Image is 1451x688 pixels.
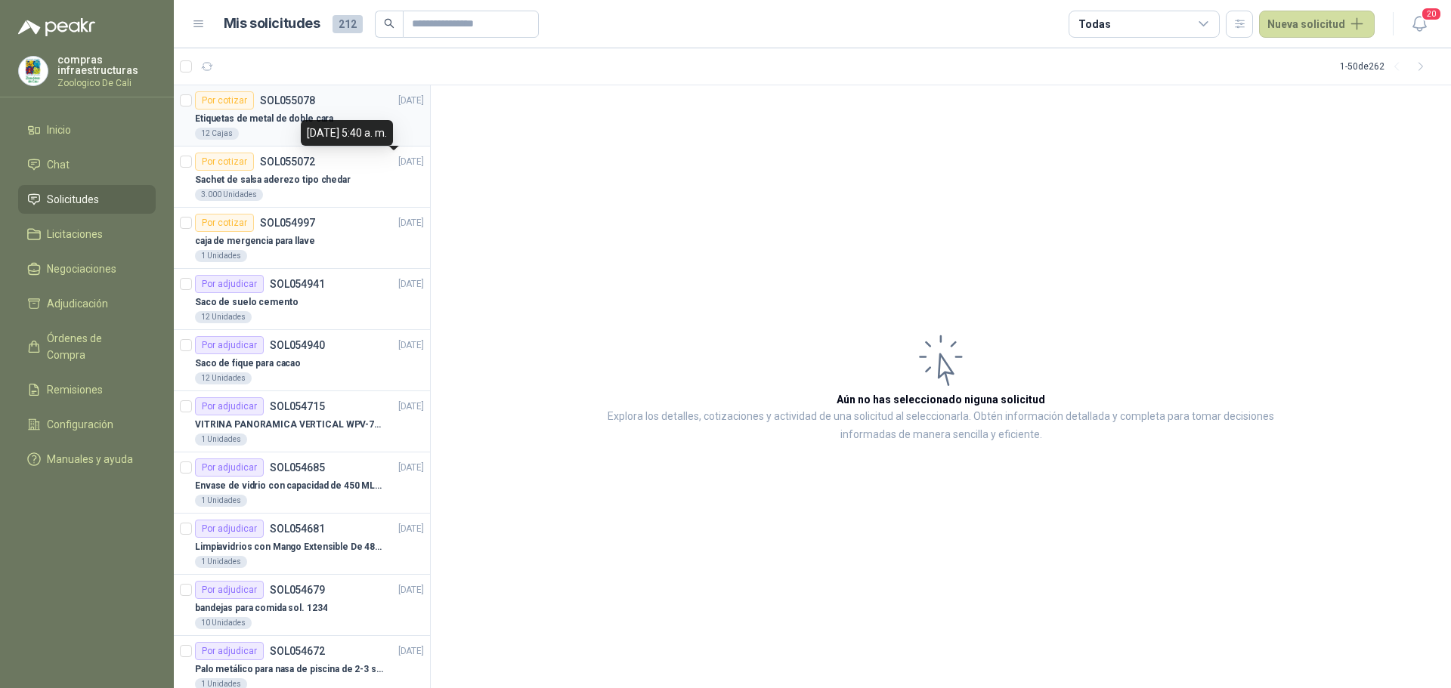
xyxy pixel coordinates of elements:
div: 3.000 Unidades [195,189,263,201]
div: Por adjudicar [195,397,264,415]
p: Saco de fique para cacao [195,356,301,371]
p: Explora los detalles, cotizaciones y actividad de una solicitud al seleccionarla. Obtén informaci... [582,408,1300,444]
a: Por cotizarSOL055078[DATE] Etiquetas de metal de doble cara12 Cajas [174,85,430,147]
a: Negociaciones [18,255,156,283]
a: Solicitudes [18,185,156,214]
div: 1 Unidades [195,495,247,507]
p: SOL054997 [260,218,315,228]
p: SOL054672 [270,646,325,656]
a: Chat [18,150,156,179]
p: [DATE] [398,338,424,353]
p: [DATE] [398,461,424,475]
p: [DATE] [398,94,424,108]
p: SOL055072 [260,156,315,167]
p: Zoologico De Cali [57,79,156,88]
p: [DATE] [398,216,424,230]
p: Limpiavidrios con Mango Extensible De 48 a 78 cm [195,540,383,554]
a: Manuales y ayuda [18,445,156,474]
p: [DATE] [398,277,424,292]
a: Configuración [18,410,156,439]
span: Remisiones [47,381,103,398]
span: Solicitudes [47,191,99,208]
div: 1 Unidades [195,556,247,568]
p: [DATE] [398,155,424,169]
div: Por adjudicar [195,275,264,293]
div: 1 Unidades [195,433,247,446]
a: Por adjudicarSOL054681[DATE] Limpiavidrios con Mango Extensible De 48 a 78 cm1 Unidades [174,514,430,575]
p: SOL054715 [270,401,325,412]
p: bandejas para comida sol. 1234 [195,601,327,615]
p: SOL054941 [270,279,325,289]
p: caja de mergencia para llave [195,234,315,248]
img: Company Logo [19,57,48,85]
a: Por adjudicarSOL054715[DATE] VITRINA PANORAMICA VERTICAL WPV-700FA1 Unidades [174,391,430,452]
div: 12 Unidades [195,311,252,323]
p: Etiquetas de metal de doble cara [195,112,333,126]
span: Adjudicación [47,295,108,312]
div: Por cotizar [195,153,254,171]
div: Por adjudicar [195,458,264,477]
p: [DATE] [398,583,424,597]
a: Por adjudicarSOL054941[DATE] Saco de suelo cemento12 Unidades [174,269,430,330]
div: 1 Unidades [195,250,247,262]
p: SOL055078 [260,95,315,106]
div: 12 Cajas [195,128,239,140]
div: Por adjudicar [195,642,264,660]
p: [DATE] [398,400,424,414]
div: Por adjudicar [195,336,264,354]
h1: Mis solicitudes [224,13,320,35]
div: Por adjudicar [195,581,264,599]
div: Por adjudicar [195,520,264,538]
span: Inicio [47,122,71,138]
span: Manuales y ayuda [47,451,133,467]
img: Logo peakr [18,18,95,36]
div: Todas [1078,16,1110,32]
p: Sachet de salsa aderezo tipo chedar [195,173,351,187]
button: 20 [1406,11,1433,38]
p: VITRINA PANORAMICA VERTICAL WPV-700FA [195,418,383,432]
span: 20 [1421,7,1442,21]
p: SOL054940 [270,340,325,350]
div: 10 Unidades [195,617,252,629]
p: [DATE] [398,522,424,536]
span: Licitaciones [47,226,103,242]
a: Por cotizarSOL055072[DATE] Sachet de salsa aderezo tipo chedar3.000 Unidades [174,147,430,208]
span: Negociaciones [47,261,116,277]
p: SOL054681 [270,523,325,534]
a: Por adjudicarSOL054940[DATE] Saco de fique para cacao12 Unidades [174,330,430,391]
span: Chat [47,156,70,173]
p: Palo metálico para nasa de piscina de 2-3 sol.1115 [195,662,383,677]
a: Adjudicación [18,289,156,318]
span: Órdenes de Compra [47,330,141,363]
p: compras infraestructuras [57,54,156,76]
a: Inicio [18,116,156,144]
div: 12 Unidades [195,372,252,384]
span: Configuración [47,416,113,433]
button: Nueva solicitud [1259,11,1375,38]
a: Por adjudicarSOL054679[DATE] bandejas para comida sol. 123410 Unidades [174,575,430,636]
div: Por cotizar [195,91,254,110]
p: SOL054679 [270,585,325,595]
p: SOL054685 [270,462,325,473]
div: Por cotizar [195,214,254,232]
a: Por adjudicarSOL054685[DATE] Envase de vidrio con capacidad de 450 ML – 9X8X8 CM Caja x 12 unidad... [174,452,430,514]
p: Envase de vidrio con capacidad de 450 ML – 9X8X8 CM Caja x 12 unidades [195,479,383,493]
a: Remisiones [18,375,156,404]
div: 1 - 50 de 262 [1340,54,1433,79]
div: [DATE] 5:40 a. m. [301,120,393,146]
p: [DATE] [398,644,424,659]
p: Saco de suelo cemento [195,295,298,310]
a: Órdenes de Compra [18,324,156,369]
h3: Aún no has seleccionado niguna solicitud [837,391,1045,408]
span: search [384,18,394,29]
a: Por cotizarSOL054997[DATE] caja de mergencia para llave1 Unidades [174,208,430,269]
a: Licitaciones [18,220,156,248]
span: 212 [333,15,363,33]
